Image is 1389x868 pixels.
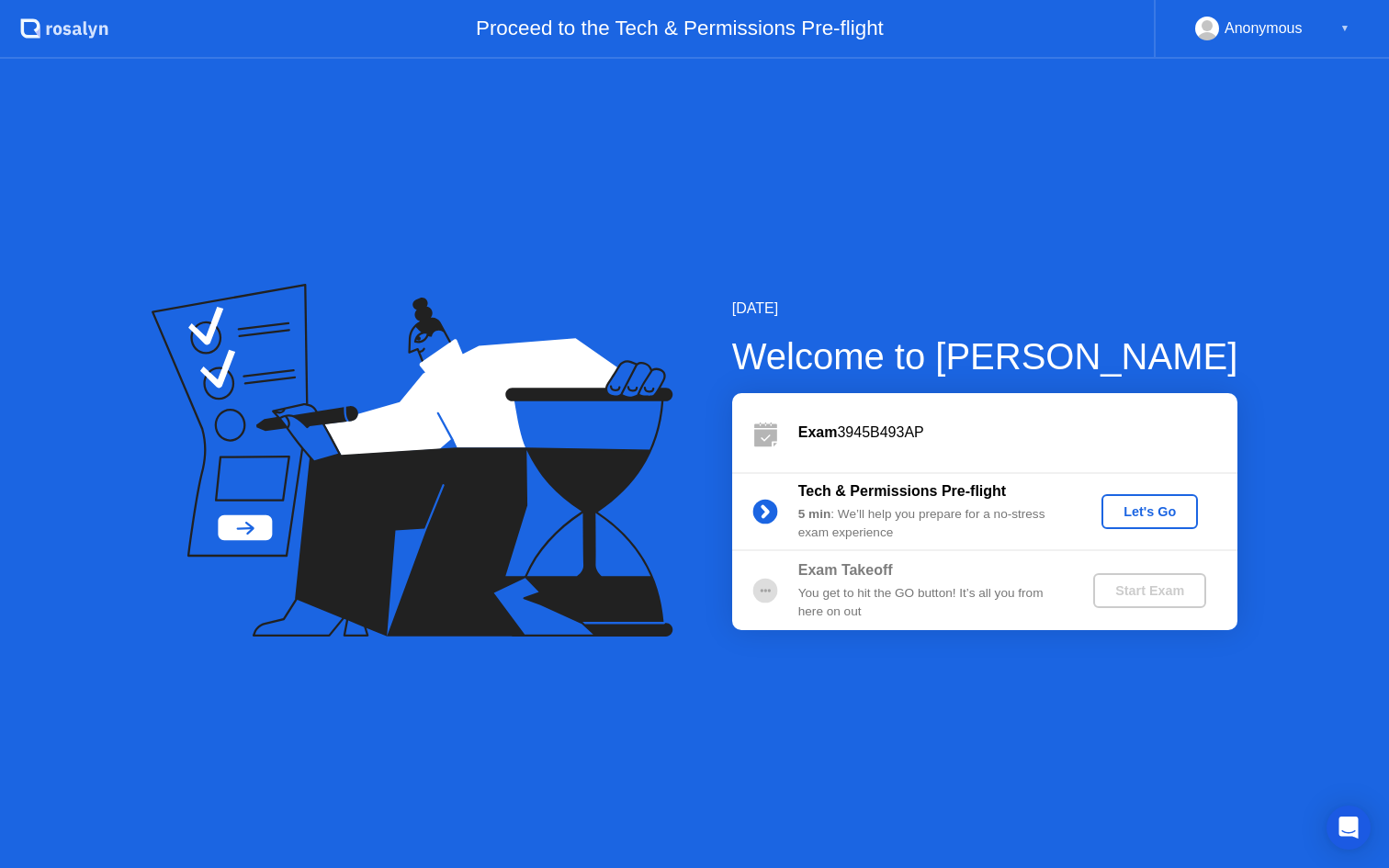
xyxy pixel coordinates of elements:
div: ▼ [1340,17,1349,40]
div: Open Intercom Messenger [1327,806,1371,850]
div: Let's Go [1109,504,1191,519]
div: : We’ll help you prepare for a no-stress exam experience [798,505,1063,543]
div: 3945B493AP [798,422,1237,444]
div: You get to hit the GO button! It’s all you from here on out [798,584,1063,622]
button: Start Exam [1093,573,1206,608]
b: Exam Takeoff [798,562,893,578]
b: Exam [798,424,838,440]
div: Welcome to [PERSON_NAME] [732,329,1238,384]
div: Start Exam [1101,583,1199,598]
b: 5 min [798,507,831,521]
button: Let's Go [1101,494,1198,529]
b: Tech & Permissions Pre-flight [798,483,1006,499]
div: Anonymous [1225,17,1303,40]
div: [DATE] [732,298,1238,320]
